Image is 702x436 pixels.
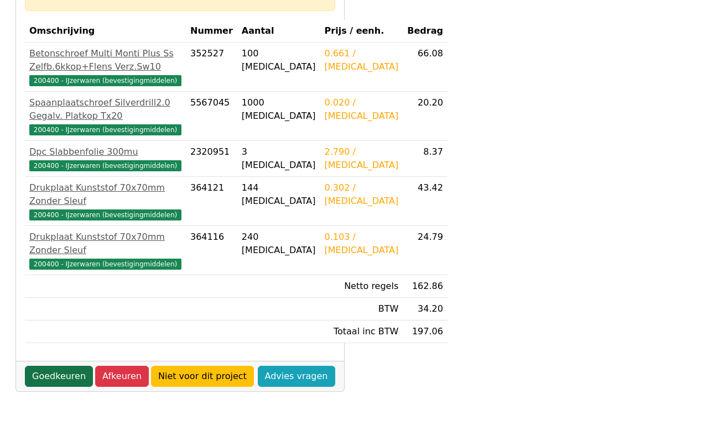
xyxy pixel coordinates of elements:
[242,96,316,123] div: 1000 [MEDICAL_DATA]
[320,275,403,298] td: Netto regels
[403,177,448,226] td: 43.42
[186,43,237,92] td: 352527
[242,47,316,73] div: 100 [MEDICAL_DATA]
[403,298,448,321] td: 34.20
[403,226,448,275] td: 24.79
[29,230,181,270] a: Drukplaat Kunststof 70x70mm Zonder Sleuf200400 - IJzerwaren (bevestigingmiddelen)
[325,96,399,123] div: 0.020 / [MEDICAL_DATA]
[29,160,181,171] span: 200400 - IJzerwaren (bevestigingmiddelen)
[25,20,186,43] th: Omschrijving
[95,366,149,387] a: Afkeuren
[29,181,181,221] a: Drukplaat Kunststof 70x70mm Zonder Sleuf200400 - IJzerwaren (bevestigingmiddelen)
[242,230,316,257] div: 240 [MEDICAL_DATA]
[242,145,316,172] div: 3 [MEDICAL_DATA]
[29,47,181,87] a: Betonschroef Multi Monti Plus Ss Zelfb.6kkop+Flens Verz.Sw10200400 - IJzerwaren (bevestigingmidde...
[186,92,237,141] td: 5567045
[237,20,320,43] th: Aantal
[29,145,181,159] div: Dpc Slabbenfolie 300mu
[403,92,448,141] td: 20.20
[403,43,448,92] td: 66.08
[325,47,399,73] div: 0.661 / [MEDICAL_DATA]
[320,20,403,43] th: Prijs / eenh.
[242,181,316,208] div: 144 [MEDICAL_DATA]
[403,141,448,177] td: 8.37
[403,321,448,343] td: 197.06
[186,20,237,43] th: Nummer
[29,96,181,123] div: Spaanplaatschroef Silverdrill2.0 Gegalv. Platkop Tx20
[325,181,399,208] div: 0.302 / [MEDICAL_DATA]
[29,181,181,208] div: Drukplaat Kunststof 70x70mm Zonder Sleuf
[29,96,181,136] a: Spaanplaatschroef Silverdrill2.0 Gegalv. Platkop Tx20200400 - IJzerwaren (bevestigingmiddelen)
[29,47,181,73] div: Betonschroef Multi Monti Plus Ss Zelfb.6kkop+Flens Verz.Sw10
[186,177,237,226] td: 364121
[29,124,181,135] span: 200400 - IJzerwaren (bevestigingmiddelen)
[403,275,448,298] td: 162.86
[29,209,181,220] span: 200400 - IJzerwaren (bevestigingmiddelen)
[325,230,399,257] div: 0.103 / [MEDICAL_DATA]
[29,230,181,257] div: Drukplaat Kunststof 70x70mm Zonder Sleuf
[29,259,181,270] span: 200400 - IJzerwaren (bevestigingmiddelen)
[29,145,181,172] a: Dpc Slabbenfolie 300mu200400 - IJzerwaren (bevestigingmiddelen)
[151,366,254,387] a: Niet voor dit project
[25,366,93,387] a: Goedkeuren
[186,226,237,275] td: 364116
[320,321,403,343] td: Totaal inc BTW
[320,298,403,321] td: BTW
[325,145,399,172] div: 2.790 / [MEDICAL_DATA]
[403,20,448,43] th: Bedrag
[258,366,335,387] a: Advies vragen
[29,75,181,86] span: 200400 - IJzerwaren (bevestigingmiddelen)
[186,141,237,177] td: 2320951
